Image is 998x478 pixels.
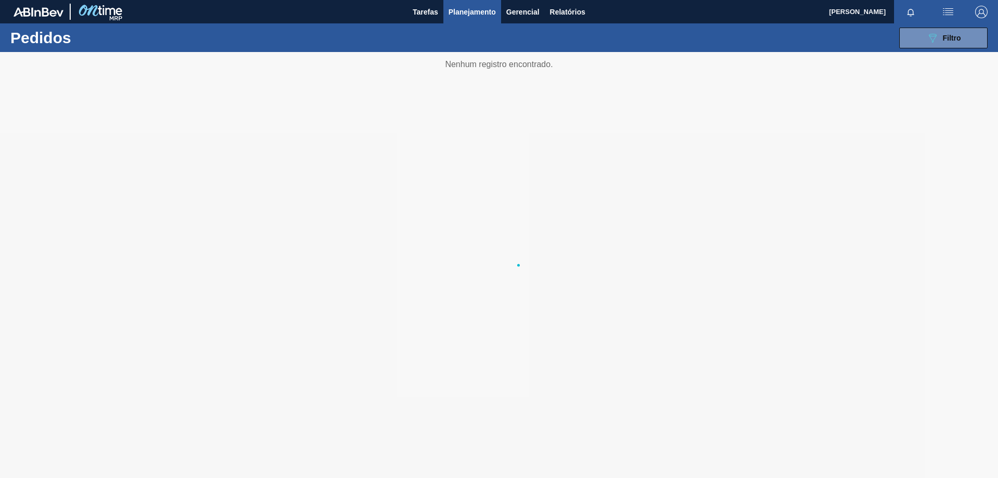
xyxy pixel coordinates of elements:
span: Tarefas [413,6,438,18]
span: Filtro [943,34,961,42]
span: Planejamento [449,6,496,18]
button: Filtro [899,28,988,48]
img: Logout [975,6,988,18]
span: Relatórios [550,6,585,18]
span: Gerencial [506,6,540,18]
img: TNhmsLtSVTkK8tSr43FrP2fwEKptu5GPRR3wAAAABJRU5ErkJggg== [14,7,63,17]
h1: Pedidos [10,32,166,44]
img: userActions [942,6,954,18]
button: Notificações [894,5,927,19]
